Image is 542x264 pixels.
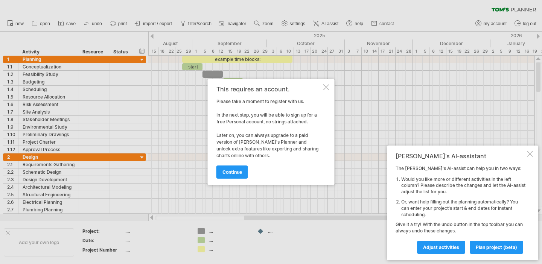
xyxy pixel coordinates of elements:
div: This requires an account. [216,86,322,93]
div: Please take a moment to register with us. In the next step, you will be able to sign up for a fre... [216,86,322,178]
a: Adjust activities [417,241,465,254]
a: plan project (beta) [470,241,523,254]
div: The [PERSON_NAME]'s AI-assist can help you in two ways: Give it a try! With the undo button in th... [396,165,525,253]
span: Adjust activities [423,244,459,250]
span: continue [222,169,242,175]
span: plan project (beta) [476,244,517,250]
div: [PERSON_NAME]'s AI-assistant [396,152,525,160]
li: Or, want help filling out the planning automatically? You can enter your project's start & end da... [401,199,525,218]
li: Would you like more or different activities in the left column? Please describe the changes and l... [401,176,525,195]
a: continue [216,165,248,179]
